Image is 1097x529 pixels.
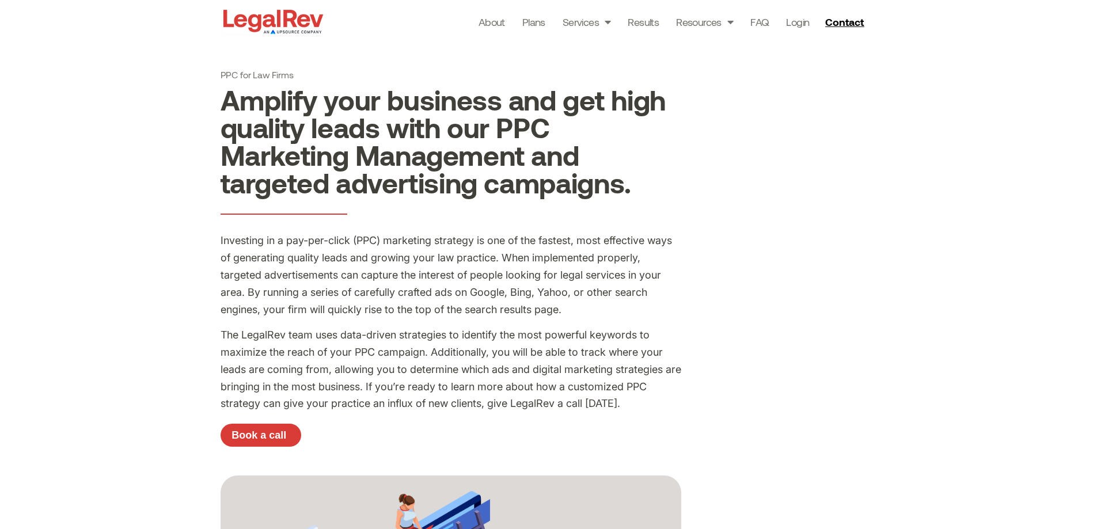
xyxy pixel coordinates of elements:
[221,69,681,80] h1: PPC for Law Firms
[821,13,871,31] a: Contact
[479,14,505,30] a: About
[221,326,681,412] p: The LegalRev team uses data-driven strategies to identify the most powerful keywords to maximize ...
[479,14,810,30] nav: Menu
[563,14,611,30] a: Services
[231,430,286,440] span: Book a call
[628,14,659,30] a: Results
[221,424,301,447] a: Book a call
[676,14,733,30] a: Resources
[825,17,864,27] span: Contact
[221,86,681,196] h2: Amplify your business and get high quality leads with our PPC Marketing Management and targeted a...
[221,232,681,318] p: Investing in a pay-per-click (PPC) marketing strategy is one of the fastest, most effective ways ...
[750,14,769,30] a: FAQ
[786,14,809,30] a: Login
[522,14,545,30] a: Plans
